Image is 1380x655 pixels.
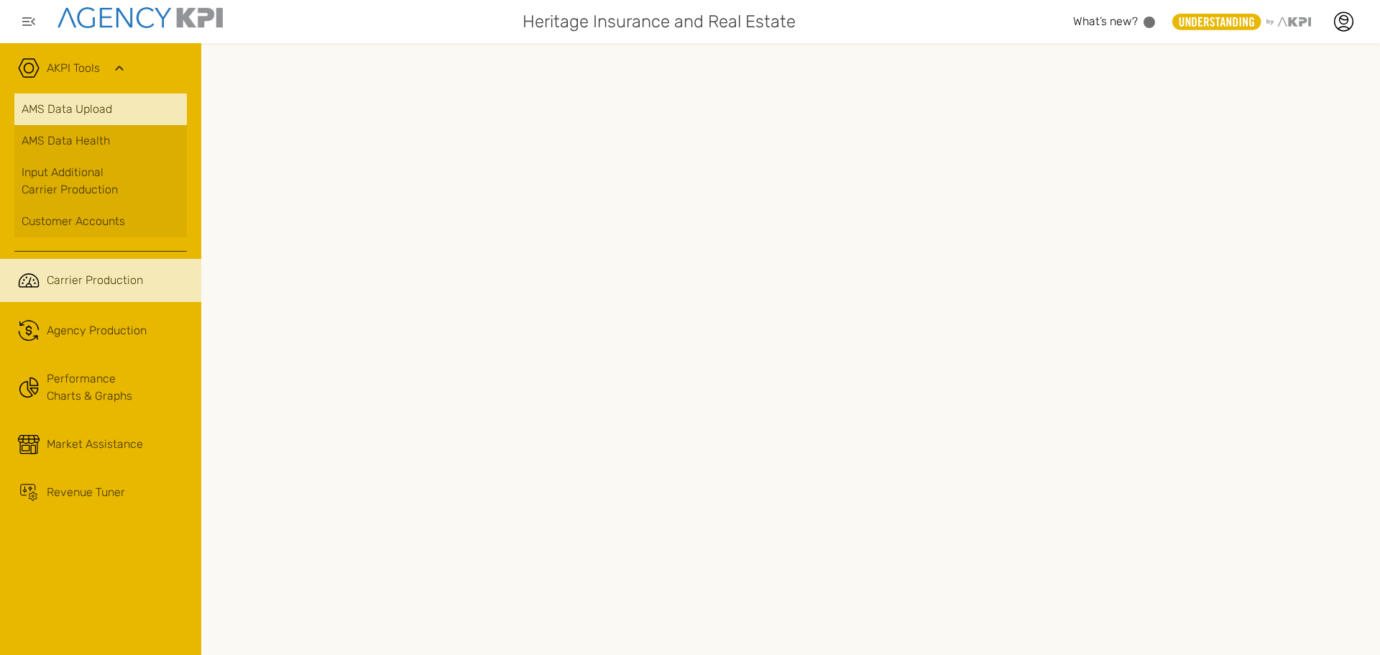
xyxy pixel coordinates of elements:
[14,93,187,125] a: AMS Data Upload
[14,157,187,206] a: Input AdditionalCarrier Production
[47,436,143,453] span: Market Assistance
[47,272,143,289] span: Carrier Production
[14,125,187,157] a: AMS Data Health
[57,7,223,28] img: agencykpi-logo-550x69-2d9e3fa8.png
[1073,14,1138,28] span: What’s new?
[14,206,187,237] a: Customer Accounts
[22,132,110,150] span: AMS Data Health
[47,60,100,77] a: AKPI Tools
[47,484,125,501] span: Revenue Tuner
[523,9,796,35] span: Heritage Insurance and Real Estate
[47,322,147,339] span: Agency Production
[22,213,180,230] div: Customer Accounts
